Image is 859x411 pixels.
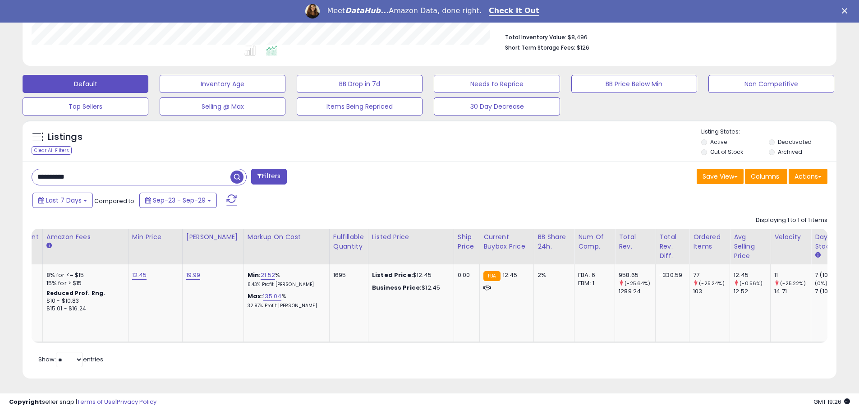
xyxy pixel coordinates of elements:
[333,232,364,251] div: Fulfillable Quantity
[132,271,147,280] a: 12.45
[815,287,851,296] div: 7 (100%)
[505,31,821,42] li: $8,496
[774,232,807,242] div: Velocity
[434,75,560,93] button: Needs to Reprice
[345,6,389,15] i: DataHub...
[46,196,82,205] span: Last 7 Days
[734,287,770,296] div: 12.52
[305,4,320,18] img: Profile image for Georgie
[693,287,730,296] div: 103
[745,169,787,184] button: Columns
[297,75,423,93] button: BB Drop in 7d
[186,271,201,280] a: 19.99
[699,280,724,287] small: (-25.24%)
[46,305,121,313] div: $15.01 - $16.24
[789,169,827,184] button: Actions
[23,75,148,93] button: Default
[261,271,275,280] a: 21.52
[578,279,608,287] div: FBM: 1
[248,292,322,309] div: %
[248,282,322,288] p: 8.43% Profit [PERSON_NAME]
[537,232,570,251] div: BB Share 24h.
[248,292,263,300] b: Max:
[537,271,567,279] div: 2%
[139,193,217,208] button: Sep-23 - Sep-29
[77,397,115,406] a: Terms of Use
[578,271,608,279] div: FBA: 6
[778,138,812,146] label: Deactivated
[813,397,850,406] span: 2025-10-7 19:26 GMT
[132,232,179,242] div: Min Price
[842,8,851,14] div: Close
[734,271,770,279] div: 12.45
[46,279,121,287] div: 15% for > $15
[46,232,124,242] div: Amazon Fees
[774,271,811,279] div: 11
[708,75,834,93] button: Non Competitive
[32,193,93,208] button: Last 7 Days
[693,271,730,279] div: 77
[571,75,697,93] button: BB Price Below Min
[9,397,42,406] strong: Copyright
[578,232,611,251] div: Num of Comp.
[38,355,103,364] span: Show: entries
[458,271,473,279] div: 0.00
[659,271,682,279] div: -330.59
[186,232,240,242] div: [PERSON_NAME]
[46,242,52,250] small: Amazon Fees.
[297,97,423,115] button: Items Being Repriced
[503,271,518,279] span: 12.45
[734,232,767,261] div: Avg Selling Price
[505,44,575,51] b: Short Term Storage Fees:
[327,6,482,15] div: Meet Amazon Data, done right.
[458,232,476,251] div: Ship Price
[9,398,156,406] div: seller snap | |
[774,287,811,296] div: 14.71
[372,283,422,292] b: Business Price:
[153,196,206,205] span: Sep-23 - Sep-29
[117,397,156,406] a: Privacy Policy
[778,148,802,156] label: Archived
[659,232,685,261] div: Total Rev. Diff.
[815,251,820,259] small: Days In Stock.
[756,216,827,225] div: Displaying 1 to 1 of 1 items
[372,232,450,242] div: Listed Price
[619,287,655,296] div: 1289.24
[372,271,413,279] b: Listed Price:
[701,128,836,136] p: Listing States:
[710,148,743,156] label: Out of Stock
[483,271,500,281] small: FBA
[248,232,326,242] div: Markup on Cost
[46,297,121,305] div: $10 - $10.83
[23,97,148,115] button: Top Sellers
[46,271,121,279] div: 8% for <= $15
[619,232,652,251] div: Total Rev.
[248,303,322,309] p: 32.97% Profit [PERSON_NAME]
[263,292,281,301] a: 135.04
[243,229,329,264] th: The percentage added to the cost of goods (COGS) that forms the calculator for Min & Max prices.
[48,131,83,143] h5: Listings
[160,97,285,115] button: Selling @ Max
[32,146,72,155] div: Clear All Filters
[625,280,650,287] small: (-25.64%)
[489,6,539,16] a: Check It Out
[251,169,286,185] button: Filters
[815,271,851,279] div: 7 (100%)
[483,232,530,251] div: Current Buybox Price
[505,33,566,41] b: Total Inventory Value:
[160,75,285,93] button: Inventory Age
[333,271,361,279] div: 1695
[248,271,322,288] div: %
[619,271,655,279] div: 958.65
[815,232,848,251] div: Days In Stock
[740,280,763,287] small: (-0.56%)
[697,169,744,184] button: Save View
[248,271,261,279] b: Min:
[815,280,827,287] small: (0%)
[434,97,560,115] button: 30 Day Decrease
[693,232,726,251] div: Ordered Items
[780,280,805,287] small: (-25.22%)
[94,197,136,205] span: Compared to:
[577,43,589,52] span: $126
[46,289,106,297] b: Reduced Prof. Rng.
